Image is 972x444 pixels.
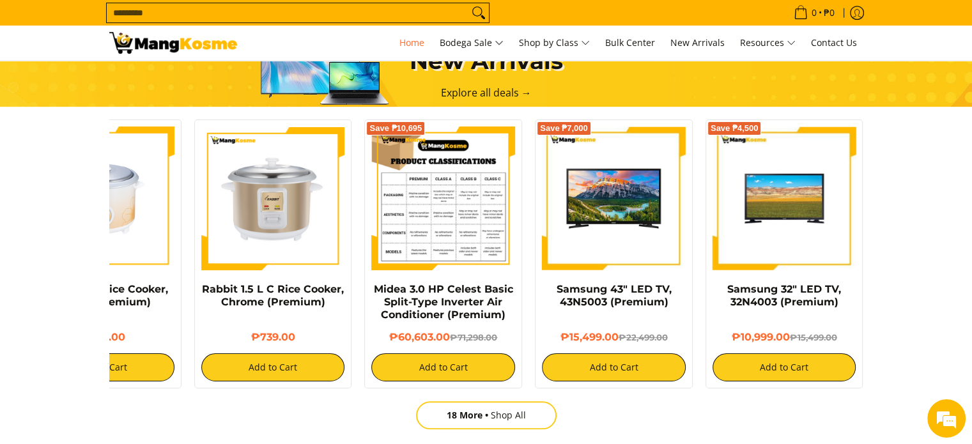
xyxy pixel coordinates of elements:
[713,331,856,344] h6: ₱10,999.00
[399,36,424,49] span: Home
[727,283,841,308] a: Samsung 32" LED TV, 32N4003 (Premium)
[713,353,856,381] button: Add to Cart
[74,138,176,267] span: We're online!
[713,126,856,270] img: samsung-32-inch-led-tv-full-view-mang-kosme
[369,125,422,132] span: Save ₱10,695
[433,26,510,60] a: Bodega Sale
[542,353,686,381] button: Add to Cart
[711,125,759,132] span: Save ₱4,500
[440,35,504,51] span: Bodega Sale
[599,26,661,60] a: Bulk Center
[542,126,686,270] img: samsung-43-inch-led-tv-full-view- mang-kosme
[811,36,857,49] span: Contact Us
[740,35,796,51] span: Resources
[371,331,515,344] h6: ₱60,603.00
[371,353,515,381] button: Add to Cart
[805,26,863,60] a: Contact Us
[374,283,513,321] a: Midea 3.0 HP Celest Basic Split-Type Inverter Air Conditioner (Premium)
[519,35,590,51] span: Shop by Class
[618,332,667,342] del: ₱22,499.00
[450,332,497,342] del: ₱71,298.00
[201,126,345,270] img: https://mangkosme.com/products/rabbit-1-5-l-c-rice-cooker-chrome-class-a
[664,26,731,60] a: New Arrivals
[210,6,240,37] div: Minimize live chat window
[371,126,515,270] img: Midea 3.0 HP Celest Basic Split-Type Inverter Air Conditioner (Premium) - 0
[109,32,237,54] img: Mang Kosme: Your Home Appliances Warehouse Sale Partner!
[790,6,838,20] span: •
[670,36,725,49] span: New Arrivals
[810,8,819,17] span: 0
[6,303,243,348] textarea: Type your message and hit 'Enter'
[734,26,802,60] a: Resources
[250,26,863,60] nav: Main Menu
[468,3,489,22] button: Search
[441,86,532,100] a: Explore all deals →
[556,283,671,308] a: Samsung 43" LED TV, 43N5003 (Premium)
[605,36,655,49] span: Bulk Center
[201,353,345,381] button: Add to Cart
[201,331,345,344] h6: ₱739.00
[447,409,491,421] span: 18 More
[202,283,344,308] a: Rabbit 1.5 L C Rice Cooker, Chrome (Premium)
[542,331,686,344] h6: ₱15,499.00
[540,125,588,132] span: Save ₱7,000
[790,332,837,342] del: ₱15,499.00
[393,26,431,60] a: Home
[513,26,596,60] a: Shop by Class
[416,401,557,429] a: 18 MoreShop All
[822,8,837,17] span: ₱0
[66,72,215,88] div: Chat with us now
